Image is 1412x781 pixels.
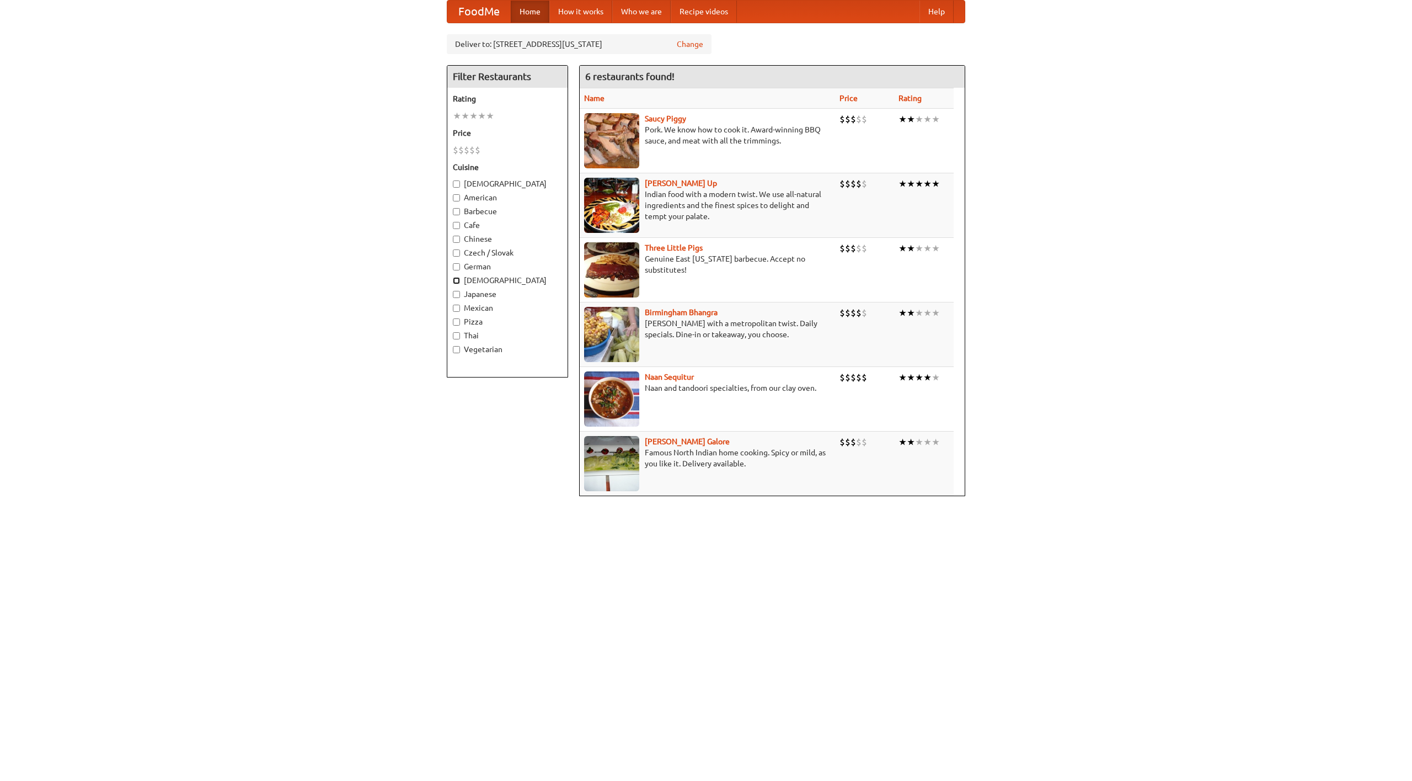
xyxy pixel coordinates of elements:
[584,94,605,103] a: Name
[845,242,851,254] li: $
[839,94,858,103] a: Price
[845,371,851,384] li: $
[469,110,478,122] li: ★
[453,261,562,272] label: German
[932,178,940,190] li: ★
[923,242,932,254] li: ★
[898,242,907,254] li: ★
[549,1,612,23] a: How it works
[584,178,639,233] img: curryup.jpg
[923,307,932,319] li: ★
[453,332,460,339] input: Thai
[453,220,562,231] label: Cafe
[453,206,562,217] label: Barbecue
[584,242,639,297] img: littlepigs.jpg
[907,307,915,319] li: ★
[851,307,856,319] li: $
[915,178,923,190] li: ★
[932,307,940,319] li: ★
[461,110,469,122] li: ★
[645,179,717,188] a: [PERSON_NAME] Up
[453,222,460,229] input: Cafe
[932,242,940,254] li: ★
[645,114,686,123] a: Saucy Piggy
[453,192,562,203] label: American
[453,277,460,284] input: [DEMOGRAPHIC_DATA]
[453,93,562,104] h5: Rating
[851,436,856,448] li: $
[464,144,469,156] li: $
[645,308,718,317] b: Birmingham Bhangra
[584,113,639,168] img: saucy.jpg
[862,371,867,384] li: $
[923,178,932,190] li: ★
[584,371,639,427] img: naansequitur.jpg
[584,382,831,394] p: Naan and tandoori specialties, from our clay oven.
[898,307,907,319] li: ★
[453,316,562,327] label: Pizza
[453,305,460,312] input: Mexican
[839,113,845,125] li: $
[511,1,549,23] a: Home
[907,242,915,254] li: ★
[453,110,461,122] li: ★
[584,447,831,469] p: Famous North Indian home cooking. Spicy or mild, as you like it. Delivery available.
[671,1,737,23] a: Recipe videos
[898,371,907,384] li: ★
[907,436,915,448] li: ★
[856,371,862,384] li: $
[915,307,923,319] li: ★
[851,178,856,190] li: $
[447,66,568,88] h4: Filter Restaurants
[845,307,851,319] li: $
[851,113,856,125] li: $
[584,253,831,275] p: Genuine East [US_STATE] barbecue. Accept no substitutes!
[645,243,703,252] a: Three Little Pigs
[898,94,922,103] a: Rating
[584,189,831,222] p: Indian food with a modern twist. We use all-natural ingredients and the finest spices to delight ...
[851,242,856,254] li: $
[839,178,845,190] li: $
[862,242,867,254] li: $
[915,242,923,254] li: ★
[453,127,562,139] h5: Price
[923,371,932,384] li: ★
[856,113,862,125] li: $
[677,39,703,50] a: Change
[453,302,562,314] label: Mexican
[453,194,460,201] input: American
[585,71,675,82] ng-pluralize: 6 restaurants found!
[915,371,923,384] li: ★
[453,233,562,245] label: Chinese
[645,373,694,381] a: Naan Sequitur
[453,162,562,173] h5: Cuisine
[862,178,867,190] li: $
[453,263,460,270] input: German
[856,178,862,190] li: $
[862,436,867,448] li: $
[453,144,458,156] li: $
[907,178,915,190] li: ★
[845,436,851,448] li: $
[453,344,562,355] label: Vegetarian
[845,113,851,125] li: $
[453,247,562,258] label: Czech / Slovak
[453,249,460,257] input: Czech / Slovak
[856,242,862,254] li: $
[915,113,923,125] li: ★
[453,289,562,300] label: Japanese
[898,113,907,125] li: ★
[612,1,671,23] a: Who we are
[932,371,940,384] li: ★
[645,437,730,446] a: [PERSON_NAME] Galore
[839,436,845,448] li: $
[469,144,475,156] li: $
[932,113,940,125] li: ★
[898,178,907,190] li: ★
[453,275,562,286] label: [DEMOGRAPHIC_DATA]
[907,113,915,125] li: ★
[453,330,562,341] label: Thai
[453,346,460,353] input: Vegetarian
